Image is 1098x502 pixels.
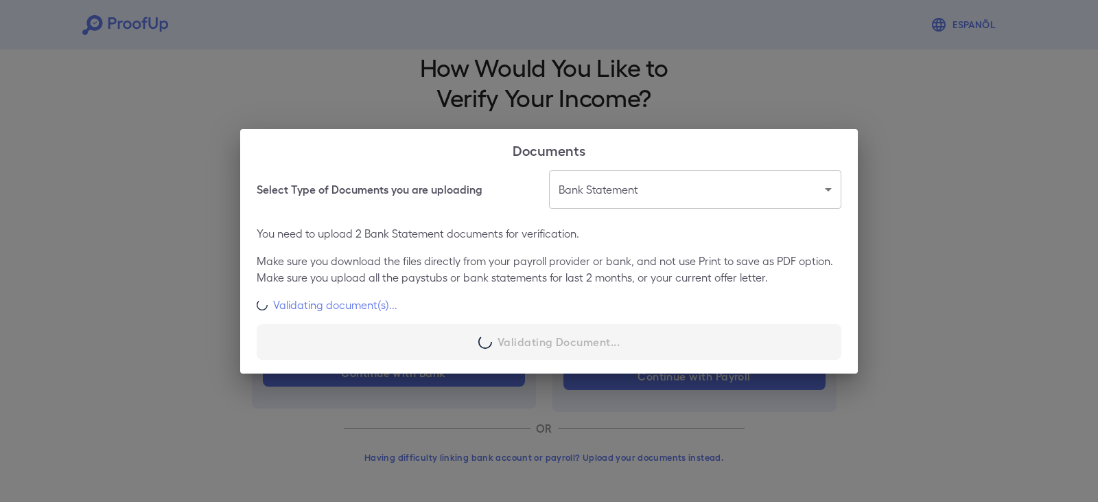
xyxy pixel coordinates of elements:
div: Bank Statement [549,170,841,209]
p: You need to upload 2 Bank Statement documents for verification. [257,225,841,242]
h6: Select Type of Documents you are uploading [257,181,482,198]
p: Validating document(s)... [273,297,397,313]
h2: Documents [240,129,858,170]
p: Make sure you download the files directly from your payroll provider or bank, and not use Print t... [257,253,841,286]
